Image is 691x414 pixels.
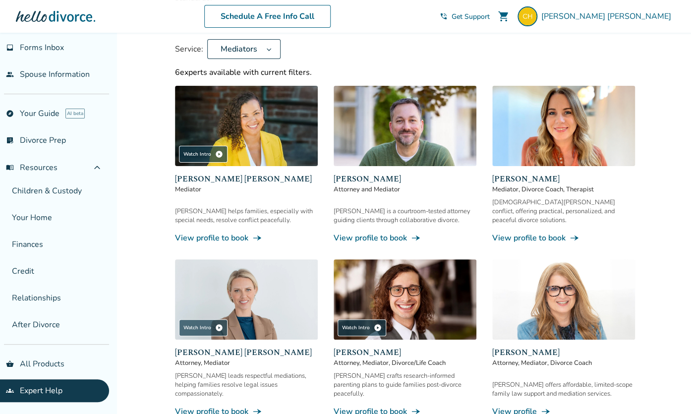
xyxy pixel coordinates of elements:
[498,10,510,22] span: shopping_cart
[334,233,476,243] a: View profile to bookline_end_arrow_notch
[452,12,490,21] span: Get Support
[175,371,318,398] div: [PERSON_NAME] leads respectful mediations, helping families resolve legal issues compassionately.
[492,358,635,367] span: Attorney, Mediator, Divorce Coach
[334,185,476,194] span: Attorney and Mediator
[6,110,14,118] span: explore
[440,12,448,20] span: phone_in_talk
[204,5,331,28] a: Schedule A Free Info Call
[175,44,203,55] span: Service:
[541,11,675,22] span: [PERSON_NAME] [PERSON_NAME]
[175,173,318,185] span: [PERSON_NAME] [PERSON_NAME]
[179,319,228,336] div: Watch Intro
[6,162,58,173] span: Resources
[492,173,635,185] span: [PERSON_NAME]
[492,233,635,243] a: View profile to bookline_end_arrow_notch
[334,347,476,358] span: [PERSON_NAME]
[6,44,14,52] span: inbox
[334,259,476,340] img: Alex Glassmann
[207,39,281,59] button: Mediators
[175,207,318,225] div: [PERSON_NAME] helps families, especially with special needs, resolve conflict peacefully.
[492,86,635,166] img: Kristen Howerton
[175,347,318,358] span: [PERSON_NAME] [PERSON_NAME]
[215,150,223,158] span: play_circle
[570,233,579,243] span: line_end_arrow_notch
[492,380,635,398] div: [PERSON_NAME] offers affordable, limited-scope family law support and mediation services.
[492,347,635,358] span: [PERSON_NAME]
[492,198,635,225] div: [DEMOGRAPHIC_DATA][PERSON_NAME] conflict, offering practical, personalized, and peaceful divorce ...
[175,358,318,367] span: Attorney, Mediator
[374,324,382,332] span: play_circle
[338,319,386,336] div: Watch Intro
[91,162,103,174] span: expand_less
[175,233,318,243] a: View profile to bookline_end_arrow_notch
[334,86,476,166] img: Neil Forester
[334,173,476,185] span: [PERSON_NAME]
[175,86,318,166] img: Claudia Brown Coulter
[65,109,85,118] span: AI beta
[6,387,14,395] span: groups
[492,185,635,194] span: Mediator, Divorce Coach, Therapist
[175,67,635,78] div: 6 experts available with current filters.
[216,44,261,55] span: Mediators
[252,233,262,243] span: line_end_arrow_notch
[6,70,14,78] span: people
[492,259,635,340] img: Lisa Zonder
[20,42,64,53] span: Forms Inbox
[334,207,476,225] div: [PERSON_NAME] is a courtroom-tested attorney guiding clients through collaborative divorce.
[411,233,421,243] span: line_end_arrow_notch
[518,6,537,26] img: carrie.rau@gmail.com
[641,366,691,414] iframe: Chat Widget
[334,358,476,367] span: Attorney, Mediator, Divorce/Life Coach
[440,12,490,21] a: phone_in_talkGet Support
[179,146,228,163] div: Watch Intro
[334,371,476,398] div: [PERSON_NAME] crafts research-informed parenting plans to guide families post-divorce peacefully.
[6,164,14,172] span: menu_book
[6,136,14,144] span: list_alt_check
[215,324,223,332] span: play_circle
[6,360,14,368] span: shopping_basket
[175,259,318,340] img: Melissa Wheeler Hoff
[175,185,318,194] span: Mediator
